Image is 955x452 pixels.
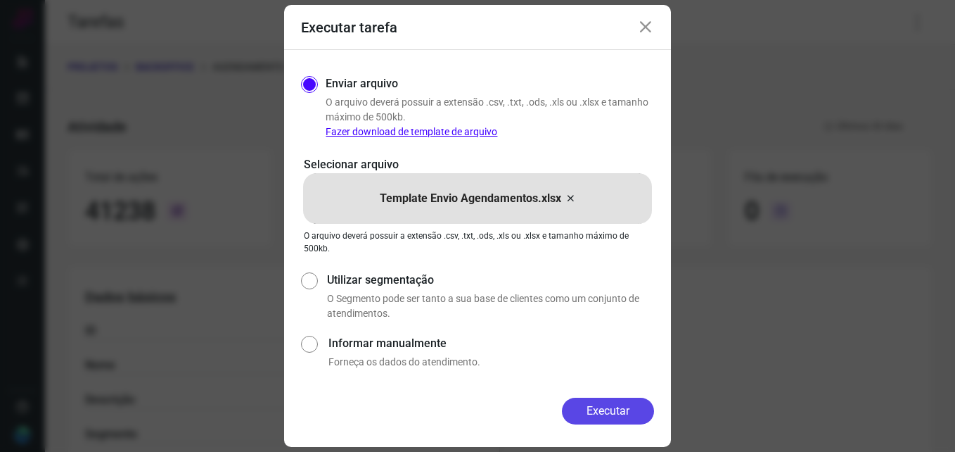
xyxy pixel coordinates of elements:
p: O arquivo deverá possuir a extensão .csv, .txt, .ods, .xls ou .xlsx e tamanho máximo de 500kb. [326,95,654,139]
button: Executar [562,398,654,425]
p: Template Envio Agendamentos.xlsx [380,190,561,207]
label: Enviar arquivo [326,75,398,92]
h3: Executar tarefa [301,19,397,36]
p: Selecionar arquivo [304,156,651,173]
p: Forneça os dados do atendimento. [328,355,654,370]
label: Informar manualmente [328,335,654,352]
label: Utilizar segmentação [327,272,654,289]
p: O Segmento pode ser tanto a sua base de clientes como um conjunto de atendimentos. [327,291,654,321]
a: Fazer download de template de arquivo [326,126,497,137]
p: O arquivo deverá possuir a extensão .csv, .txt, .ods, .xls ou .xlsx e tamanho máximo de 500kb. [304,230,651,255]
